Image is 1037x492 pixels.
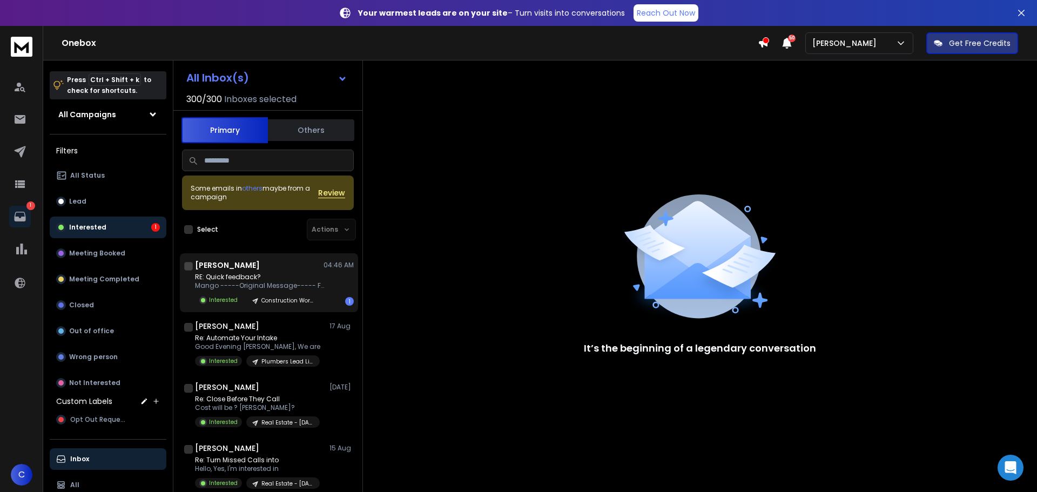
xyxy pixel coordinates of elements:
[324,261,354,269] p: 04:46 AM
[69,197,86,206] p: Lead
[11,464,32,486] button: C
[26,201,35,210] p: 1
[50,294,166,316] button: Closed
[69,327,114,335] p: Out of office
[195,464,320,473] p: Hello, Yes, I'm interested in
[584,341,816,356] p: It’s the beginning of a legendary conversation
[209,418,238,426] p: Interested
[50,409,166,430] button: Opt Out Request
[70,171,105,180] p: All Status
[50,242,166,264] button: Meeting Booked
[788,35,796,42] span: 50
[812,38,881,49] p: [PERSON_NAME]
[949,38,1011,49] p: Get Free Credits
[998,455,1023,481] div: Open Intercom Messenger
[186,93,222,106] span: 300 / 300
[358,8,625,18] p: – Turn visits into conversations
[69,275,139,284] p: Meeting Completed
[9,206,31,227] a: 1
[195,260,260,271] h1: [PERSON_NAME]
[345,297,354,306] div: 1
[329,322,354,331] p: 17 Aug
[261,419,313,427] p: Real Estate - [DATE]
[178,67,356,89] button: All Inbox(s)
[268,118,354,142] button: Others
[195,382,259,393] h1: [PERSON_NAME]
[195,395,320,403] p: Re: Close Before They Call
[50,165,166,186] button: All Status
[89,73,141,86] span: Ctrl + Shift + k
[195,443,259,454] h1: [PERSON_NAME]
[151,223,160,232] div: 1
[195,456,320,464] p: Re: Turn Missed Calls into
[195,321,259,332] h1: [PERSON_NAME]
[318,187,345,198] button: Review
[261,358,313,366] p: Plumbers Lead List - [DATE]
[358,8,508,18] strong: Your warmest leads are on your site
[50,346,166,368] button: Wrong person
[261,296,313,305] p: Construction Workers - [DATE]
[58,109,116,120] h1: All Campaigns
[242,184,262,193] span: others
[50,372,166,394] button: Not Interested
[69,379,120,387] p: Not Interested
[50,143,166,158] h3: Filters
[50,104,166,125] button: All Campaigns
[50,320,166,342] button: Out of office
[50,268,166,290] button: Meeting Completed
[195,403,320,412] p: Cost will be ? [PERSON_NAME]?
[50,217,166,238] button: Interested1
[70,455,89,463] p: Inbox
[50,191,166,212] button: Lead
[637,8,695,18] p: Reach Out Now
[70,415,127,424] span: Opt Out Request
[261,480,313,488] p: Real Estate - [DATE]
[69,301,94,309] p: Closed
[195,273,325,281] p: RE: Quick feedback?
[209,296,238,304] p: Interested
[195,342,320,351] p: Good Evening [PERSON_NAME], We are
[56,396,112,407] h3: Custom Labels
[195,334,320,342] p: Re: Automate Your Intake
[197,225,218,234] label: Select
[329,383,354,392] p: [DATE]
[209,357,238,365] p: Interested
[69,223,106,232] p: Interested
[186,72,249,83] h1: All Inbox(s)
[209,479,238,487] p: Interested
[191,184,318,201] div: Some emails in maybe from a campaign
[70,481,79,489] p: All
[69,249,125,258] p: Meeting Booked
[50,448,166,470] button: Inbox
[11,37,32,57] img: logo
[329,444,354,453] p: 15 Aug
[634,4,698,22] a: Reach Out Now
[224,93,297,106] h3: Inboxes selected
[69,353,118,361] p: Wrong person
[926,32,1018,54] button: Get Free Credits
[67,75,151,96] p: Press to check for shortcuts.
[195,281,325,290] p: Mango -----Original Message----- From: [PERSON_NAME]
[181,117,268,143] button: Primary
[62,37,758,50] h1: Onebox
